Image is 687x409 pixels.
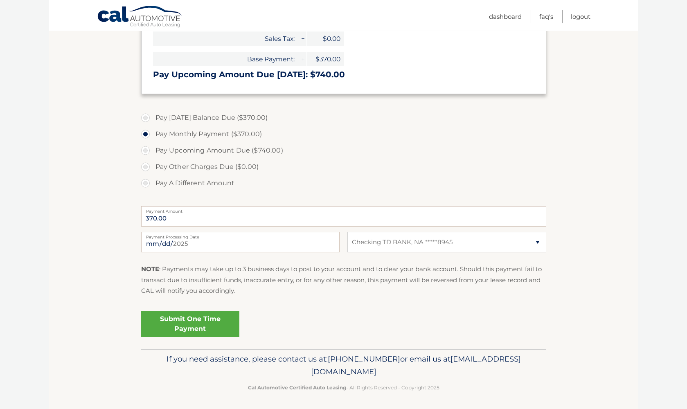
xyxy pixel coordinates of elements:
strong: Cal Automotive Certified Auto Leasing [248,384,346,391]
label: Pay Upcoming Amount Due ($740.00) [141,142,546,159]
a: FAQ's [539,10,553,23]
span: $0.00 [307,31,344,46]
span: + [298,52,306,66]
a: Dashboard [489,10,522,23]
a: Submit One Time Payment [141,311,239,337]
label: Pay [DATE] Balance Due ($370.00) [141,110,546,126]
label: Pay Other Charges Due ($0.00) [141,159,546,175]
strong: NOTE [141,265,159,273]
span: Sales Tax: [153,31,298,46]
a: Cal Automotive [97,5,183,29]
input: Payment Amount [141,206,546,227]
span: $370.00 [307,52,344,66]
p: - All Rights Reserved - Copyright 2025 [146,383,541,392]
label: Pay Monthly Payment ($370.00) [141,126,546,142]
label: Payment Amount [141,206,546,213]
a: Logout [571,10,590,23]
span: Base Payment: [153,52,298,66]
input: Payment Date [141,232,340,252]
label: Payment Processing Date [141,232,340,238]
span: [PHONE_NUMBER] [328,354,400,364]
p: : Payments may take up to 3 business days to post to your account and to clear your bank account.... [141,264,546,296]
span: + [298,31,306,46]
p: If you need assistance, please contact us at: or email us at [146,353,541,379]
label: Pay A Different Amount [141,175,546,191]
h3: Pay Upcoming Amount Due [DATE]: $740.00 [153,70,534,80]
